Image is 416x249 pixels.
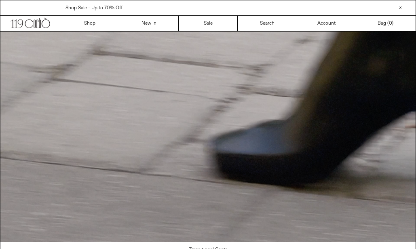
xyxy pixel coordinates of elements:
a: Shop [60,16,119,31]
span: 0 [389,20,392,27]
a: Shop Sale - Up to 70% Off [65,5,122,11]
a: Sale [179,16,238,31]
a: New In [119,16,178,31]
a: Account [297,16,356,31]
span: ) [389,20,393,27]
a: Search [238,16,297,31]
video: Your browser does not support the video tag. [0,32,416,242]
a: Your browser does not support the video tag. [0,237,416,244]
a: Bag () [356,16,415,31]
